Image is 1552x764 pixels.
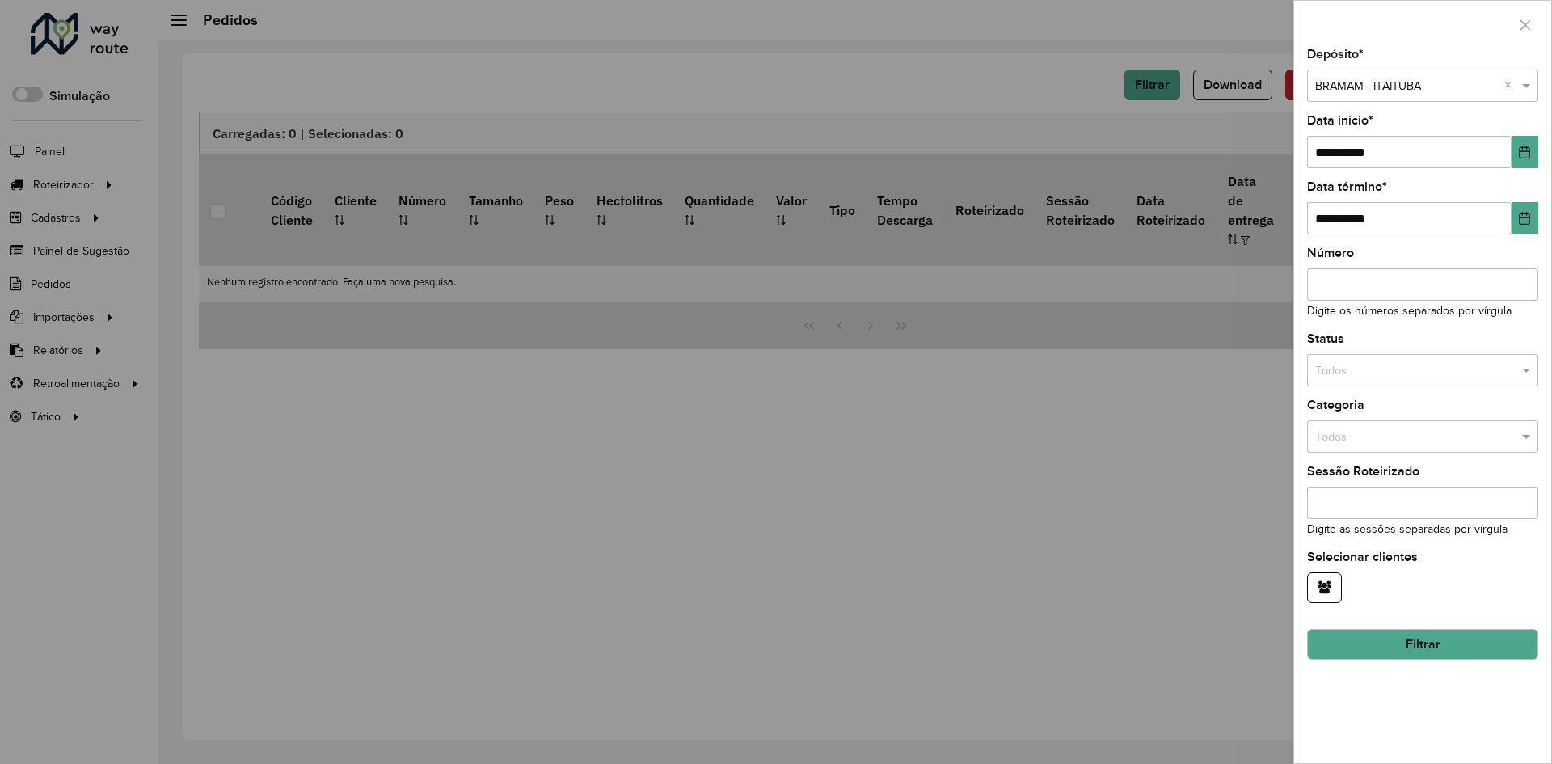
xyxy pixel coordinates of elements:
[1307,395,1364,415] label: Categoria
[1307,111,1373,130] label: Data início
[1307,523,1508,535] small: Digite as sessões separadas por vírgula
[1307,305,1512,317] small: Digite os números separados por vírgula
[1307,243,1354,263] label: Número
[1504,78,1518,95] span: Clear all
[1307,547,1418,567] label: Selecionar clientes
[1307,629,1538,660] button: Filtrar
[1307,462,1419,481] label: Sessão Roteirizado
[1307,329,1344,348] label: Status
[1512,136,1538,168] button: Choose Date
[1512,202,1538,234] button: Choose Date
[1307,44,1364,64] label: Depósito
[1307,177,1387,196] label: Data término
